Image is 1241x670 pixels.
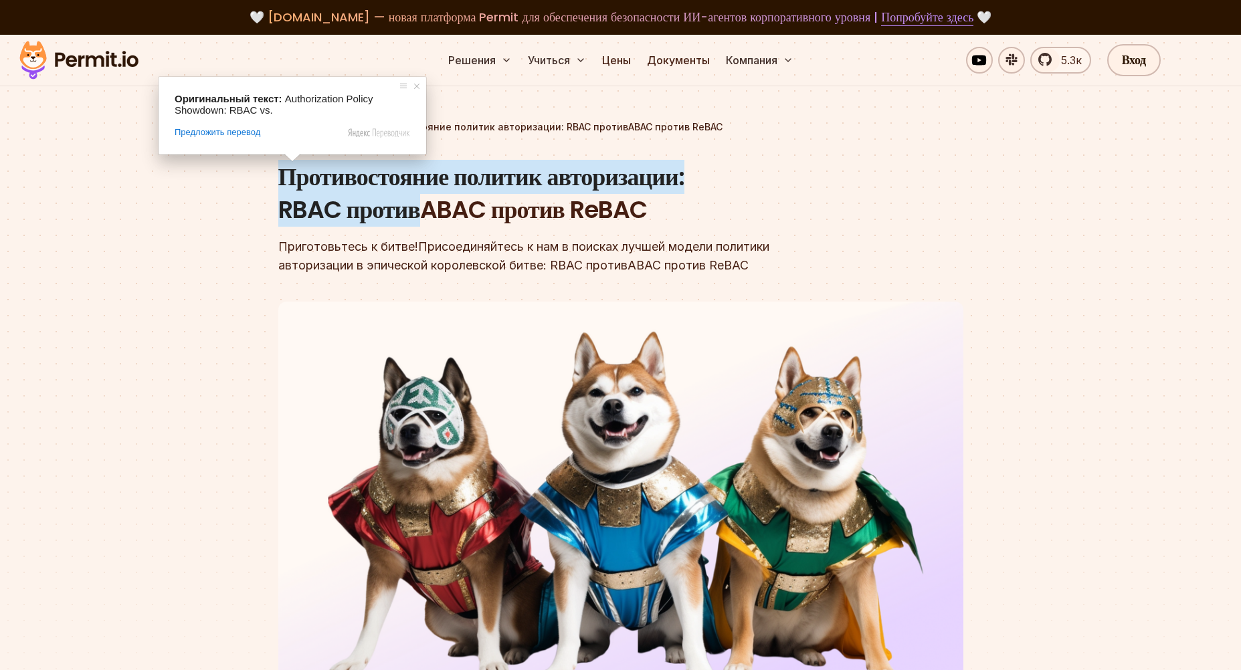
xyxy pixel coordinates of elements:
ya-tr-span: Приготовьтесь к битве! [278,239,418,253]
a: Цены [597,47,636,74]
button: Решения [443,47,517,74]
ya-tr-span: 🤍 [977,9,991,25]
button: Компания [721,47,799,74]
ya-tr-span: 🤍 [250,9,264,25]
a: 5.3к [1030,47,1091,74]
ya-tr-span: Решения [448,52,496,68]
span: Оригинальный текст: [175,93,282,104]
ya-tr-span: Попробуйте здесь [881,9,973,25]
span: Предложить перевод [175,126,260,138]
ya-tr-span: Присоединяйтесь к нам в поисках лучшей модели политики авторизации в эпической королевской битве:... [278,239,769,272]
ya-tr-span: 5.3к [1061,53,1082,67]
button: Учиться [522,47,591,74]
ya-tr-span: Противостояние политик авторизации: RBAC против [278,160,684,227]
a: Вход [1107,44,1161,76]
span: Authorization Policy Showdown: RBAC vs. [175,93,376,116]
ya-tr-span: ABAC против ReBAC [628,258,749,272]
ya-tr-span: ABAC против ReBAC [420,193,647,227]
ya-tr-span: Учиться [528,52,570,68]
a: Документы [642,47,715,74]
img: Разрешающий логотип [13,37,145,83]
ya-tr-span: [DOMAIN_NAME] — новая платформа Permit для обеспечения безопасности ИИ-агентов корпоративного уро... [268,9,878,25]
ya-tr-span: Компания [726,52,777,68]
ya-tr-span: Документы [647,53,710,67]
a: Попробуйте здесь [881,9,973,26]
ya-tr-span: Цены [602,53,631,67]
ya-tr-span: Вход [1122,51,1146,70]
